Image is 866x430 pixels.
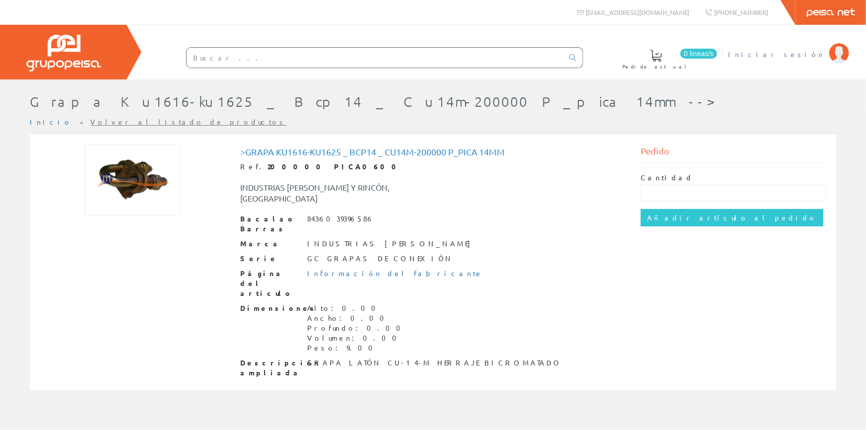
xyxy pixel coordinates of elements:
[728,41,849,51] a: Iniciar sesión
[307,269,483,278] a: Información del fabricante
[240,214,295,233] font: Bacalao Barras
[91,117,287,126] a: Volver al listado de productos
[85,144,180,216] img: Foto artículo >grapa Ku1616-ku1625 _ Bcp14 _ Cu14m-200000 P_pica 14mm (192x144)
[307,303,382,312] font: Alto: 0.00
[307,254,453,263] font: GC GRAPAS DE CONEXIÓN
[728,50,824,59] font: Iniciar sesión
[240,162,267,171] font: Ref.
[586,8,690,16] font: [EMAIL_ADDRESS][DOMAIN_NAME]
[641,209,823,226] input: Añadir artículo al pedido
[641,145,669,156] font: Pedido
[30,117,72,126] a: Inicio
[307,239,475,248] font: INDUSTRIAS [PERSON_NAME]
[240,269,293,297] font: Página del artículo
[267,162,403,171] font: 200000 PICA0600
[641,173,693,182] font: Cantidad
[307,214,374,223] font: 8436039396586
[622,63,690,70] font: Pedido actual
[714,8,768,16] font: [PHONE_NUMBER]
[240,358,321,377] font: Descripción ampliada
[307,333,402,342] font: Volumen: 0.00
[240,254,278,263] font: Serie
[187,48,563,68] input: Buscar ...
[240,303,318,312] font: Dimensiones
[307,313,390,322] font: Ancho: 0.00
[26,35,101,72] img: Grupo Peisa
[307,323,406,332] font: Profundo: 0.00
[684,50,714,58] font: 0 líneas/s
[307,358,563,367] font: GRAPA LATÓN CU-14-M HERRAJE BICROMATADO
[240,146,505,157] font: >grapa Ku1616-ku1625 _ Bcp14 _ Cu14m-200000 P_pica 14mm
[30,93,728,110] font: Grapa Ku1616-ku1625 _ Bcp14 _ Cu14m-200000 P_pica 14mm -->
[307,343,379,352] font: Peso: 9.00
[240,239,281,248] font: Marca
[240,182,390,204] font: INDUSTRIAS [PERSON_NAME] Y RINCÓN, [GEOGRAPHIC_DATA]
